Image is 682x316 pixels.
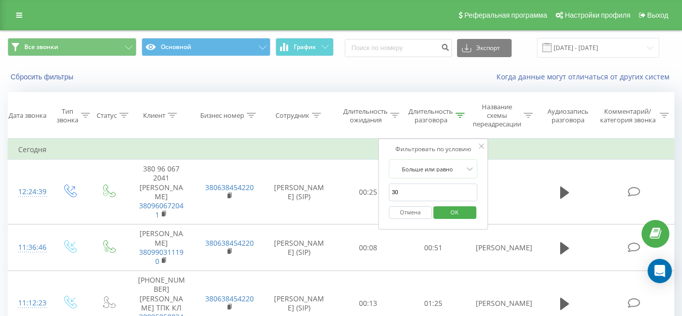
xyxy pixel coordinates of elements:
button: OK [433,206,476,219]
a: 380638454220 [205,238,254,248]
span: OK [440,204,469,220]
td: 00:08 [336,224,401,271]
div: Комментарий/категория звонка [598,107,657,124]
td: [PERSON_NAME] (SIP) [263,160,336,224]
span: Все звонки [24,43,58,51]
a: 380638454220 [205,294,254,303]
td: [PERSON_NAME] [127,224,195,271]
td: 00:25 [336,160,401,224]
a: 380960672041 [139,201,184,219]
button: Сбросить фильтры [8,72,78,81]
button: Все звонки [8,38,137,56]
span: Выход [647,11,668,19]
div: 11:12:23 [18,293,39,313]
td: [PERSON_NAME] (SIP) [263,224,336,271]
input: 00:00 [389,184,478,201]
a: 380638454220 [205,183,254,192]
div: Тип звонка [57,107,78,124]
div: Open Intercom Messenger [648,259,672,283]
div: Длительность ожидания [343,107,388,124]
span: Настройки профиля [565,11,630,19]
td: 00:51 [401,224,466,271]
input: Поиск по номеру [345,39,452,57]
div: Фильтровать по условию [389,144,478,154]
div: Бизнес номер [200,111,244,120]
div: Дата звонка [9,111,47,120]
div: 11:36:46 [18,238,39,257]
td: Сегодня [8,140,674,160]
div: Аудиозапись разговора [542,107,594,124]
a: 380990311190 [139,247,184,266]
td: 380 96 067 2041 [PERSON_NAME] [127,160,195,224]
button: Экспорт [457,39,512,57]
button: Отмена [389,206,432,219]
div: Статус [97,111,117,120]
div: Сотрудник [276,111,309,120]
div: Длительность разговора [408,107,453,124]
div: 12:24:39 [18,182,39,202]
span: График [294,43,316,51]
button: График [276,38,334,56]
div: Название схемы переадресации [473,103,521,128]
a: Когда данные могут отличаться от других систем [496,72,674,81]
td: [PERSON_NAME] [466,224,533,271]
div: Клиент [143,111,165,120]
span: Реферальная программа [464,11,547,19]
button: Основной [142,38,270,56]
